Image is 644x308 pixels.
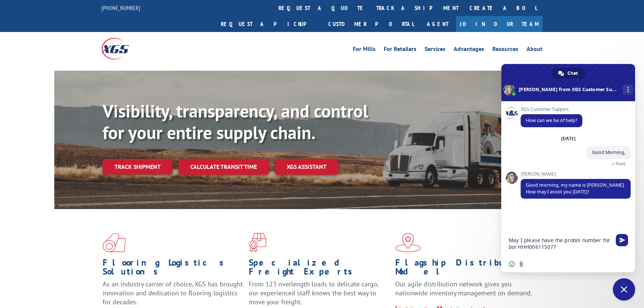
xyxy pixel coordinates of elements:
span: Good Morning, [592,149,625,155]
span: Insert an emoji [509,261,515,267]
span: Read [616,161,625,166]
a: Agent [419,16,456,32]
textarea: Compose your message... [509,231,613,256]
span: How can we be of help? [526,117,577,123]
h1: Flagship Distribution Model [395,258,536,280]
img: xgs-icon-focused-on-flooring-red [249,233,266,252]
a: Request a pickup [215,16,323,32]
a: About [527,46,542,54]
span: [PERSON_NAME] [521,171,631,177]
a: Chat [551,68,585,79]
a: Advantages [454,46,484,54]
a: Resources [492,46,518,54]
b: Visibility, transparency, and control for your entire supply chain. [103,99,368,144]
a: For Mills [353,46,376,54]
span: Send [616,234,628,246]
a: Close chat [613,278,635,301]
a: Join Our Team [456,16,542,32]
h1: Flooring Logistics Solutions [103,258,243,280]
img: xgs-icon-total-supply-chain-intelligence-red [103,233,126,252]
span: Send a file [518,261,524,267]
div: [DATE] [561,137,576,141]
a: For Retailers [384,46,416,54]
img: xgs-icon-flagship-distribution-model-red [395,233,421,252]
span: Good morning, my name is [PERSON_NAME]. How may I assist you [DATE]? [526,182,625,195]
span: Chat [567,68,578,79]
span: XGS Customer Support [521,107,582,112]
span: As an industry carrier of choice, XGS has brought innovation and dedication to flooring logistics... [103,280,243,306]
a: Services [425,46,445,54]
a: XGS ASSISTANT [275,159,338,175]
a: Calculate transit time [178,159,269,175]
h1: Specialized Freight Experts [249,258,389,280]
span: Our agile distribution network gives you nationwide inventory management on demand. [395,280,532,297]
a: [PHONE_NUMBER] [102,4,140,12]
a: Customer Portal [323,16,419,32]
a: Track shipment [103,159,173,174]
